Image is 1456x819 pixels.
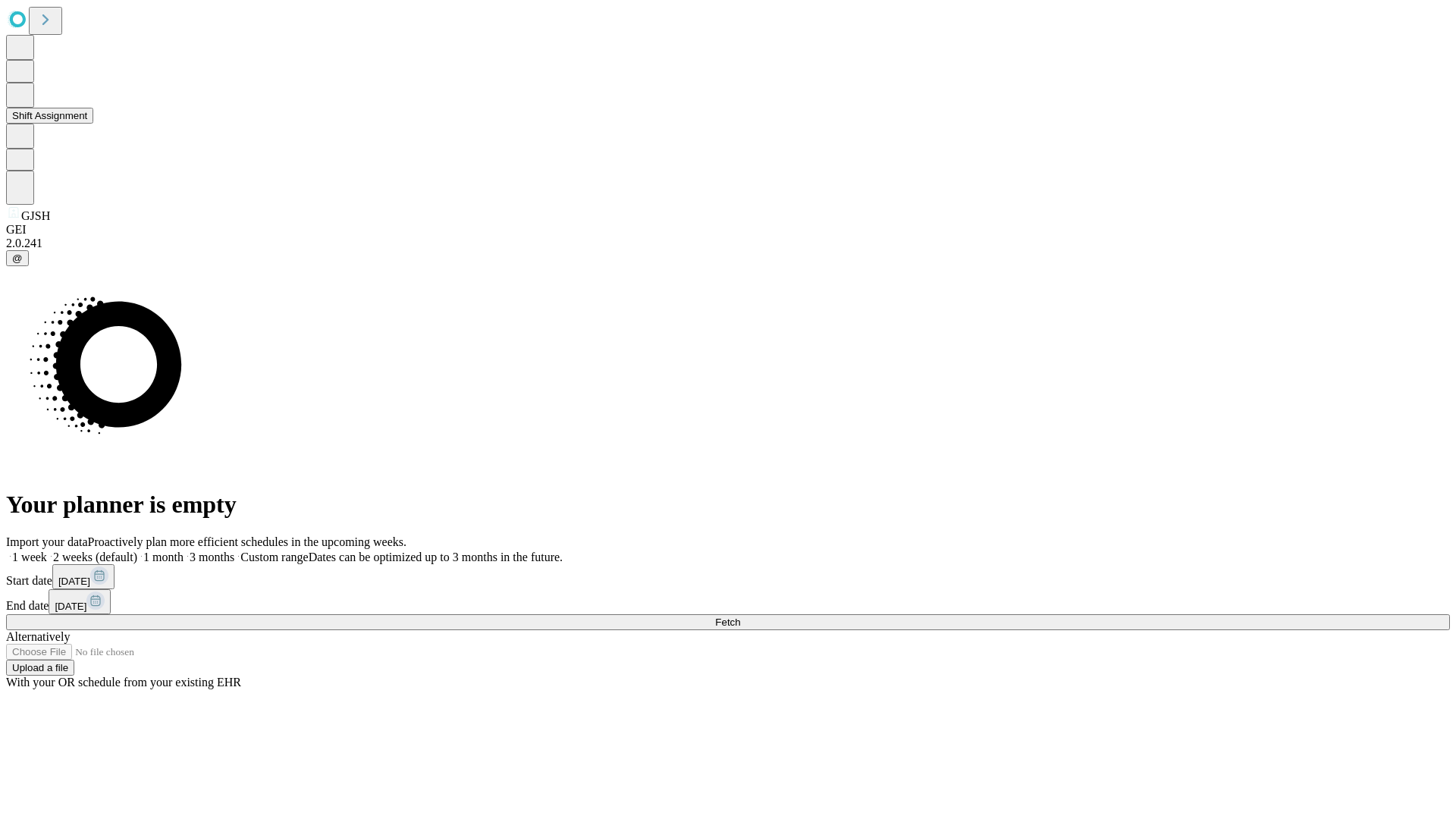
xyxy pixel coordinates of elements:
[240,551,308,563] span: Custom range
[6,630,70,643] span: Alternatively
[55,601,86,612] span: [DATE]
[6,660,74,676] button: Upload a file
[143,551,184,563] span: 1 month
[58,576,90,587] span: [DATE]
[6,250,29,266] button: @
[6,564,1450,589] div: Start date
[6,676,241,689] span: With your OR schedule from your existing EHR
[6,237,1450,250] div: 2.0.241
[190,551,234,563] span: 3 months
[88,535,406,548] span: Proactively plan more efficient schedules in the upcoming weeks.
[6,223,1450,237] div: GEI
[715,617,740,628] span: Fetch
[53,551,137,563] span: 2 weeks (default)
[6,535,88,548] span: Import your data
[6,614,1450,630] button: Fetch
[12,551,47,563] span: 1 week
[12,253,23,264] span: @
[52,564,115,589] button: [DATE]
[6,491,1450,519] h1: Your planner is empty
[6,589,1450,614] div: End date
[49,589,111,614] button: [DATE]
[6,108,93,124] button: Shift Assignment
[309,551,563,563] span: Dates can be optimized up to 3 months in the future.
[21,209,50,222] span: GJSH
